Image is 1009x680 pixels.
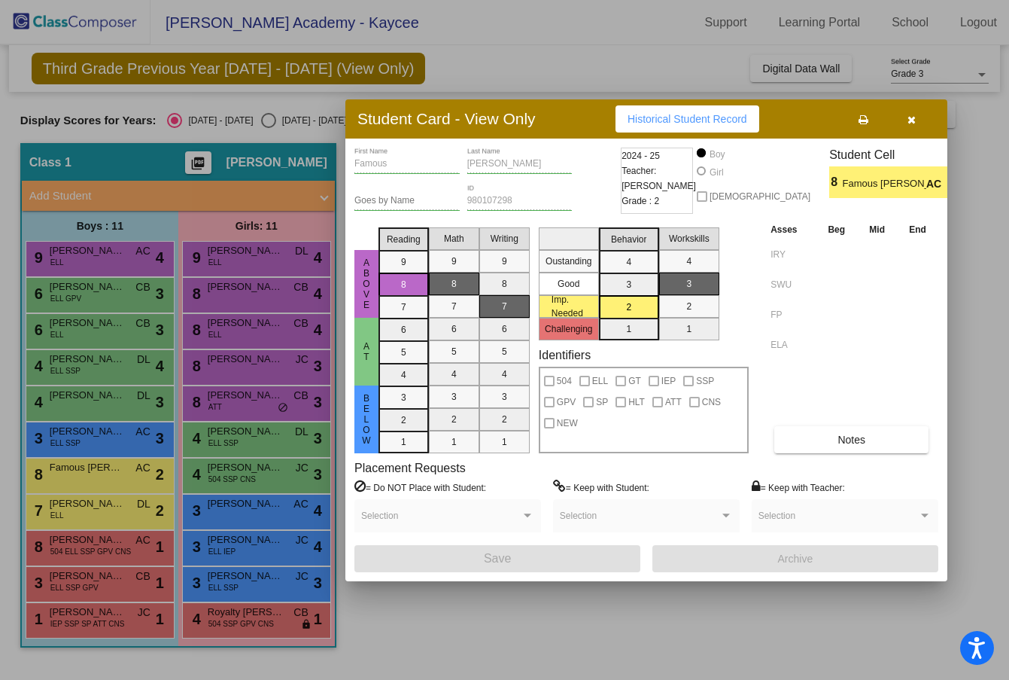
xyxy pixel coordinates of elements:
[553,480,649,495] label: = Keep with Student:
[752,480,845,495] label: = Keep with Teacher:
[770,243,812,266] input: assessment
[843,176,926,192] span: Famous [PERSON_NAME]
[709,148,725,161] div: Boy
[770,334,812,356] input: assessment
[592,372,608,390] span: ELL
[778,553,813,565] span: Archive
[947,173,960,191] span: 2
[767,221,816,238] th: Asses
[354,461,466,475] label: Placement Requests
[770,273,812,296] input: assessment
[897,221,938,238] th: End
[628,393,645,411] span: HLT
[652,545,938,572] button: Archive
[557,393,576,411] span: GPV
[354,480,486,495] label: = Do NOT Place with Student:
[622,194,659,209] span: Grade : 2
[615,105,759,133] button: Historical Student Record
[829,148,960,162] h3: Student Cell
[661,372,676,390] span: IEP
[696,372,714,390] span: SSP
[622,163,696,194] span: Teacher: [PERSON_NAME]
[360,341,373,362] span: At
[702,393,721,411] span: CNS
[354,545,640,572] button: Save
[926,176,947,192] span: AC
[357,109,536,128] h3: Student Card - View Only
[628,113,747,125] span: Historical Student Record
[539,348,591,362] label: Identifiers
[360,258,373,310] span: Above
[360,393,373,446] span: Below
[484,552,511,565] span: Save
[354,196,460,206] input: goes by name
[837,434,865,446] span: Notes
[622,148,660,163] span: 2024 - 25
[628,372,641,390] span: GT
[774,426,928,453] button: Notes
[665,393,682,411] span: ATT
[710,188,810,206] span: [DEMOGRAPHIC_DATA]
[770,303,812,326] input: assessment
[829,173,842,191] span: 8
[557,414,578,432] span: NEW
[709,166,724,179] div: Girl
[467,196,573,206] input: Enter ID
[857,221,897,238] th: Mid
[596,393,608,411] span: SP
[816,221,857,238] th: Beg
[557,372,572,390] span: 504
